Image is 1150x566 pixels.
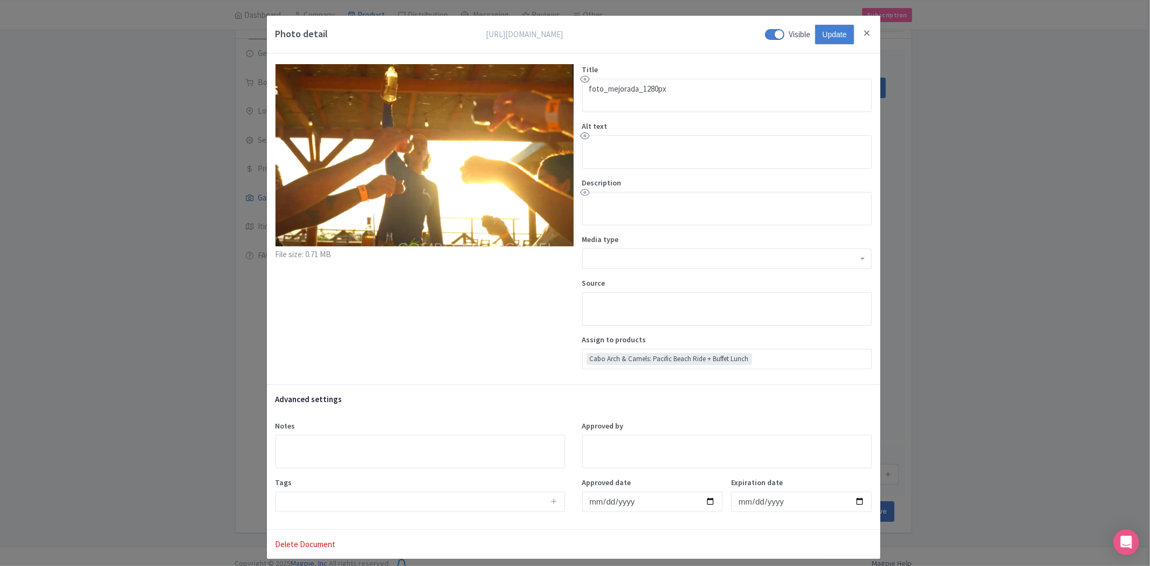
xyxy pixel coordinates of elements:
[582,65,598,74] span: Title
[582,121,608,131] span: Alt text
[582,234,619,244] span: Media type
[582,421,624,431] span: Approved by
[276,421,295,431] span: Notes
[587,353,752,365] div: Cabo Arch & Camels: Pacific Beach Ride + Buffet Lunch
[276,478,292,487] span: Tags
[276,394,342,406] p: Advanced settings
[486,29,588,41] p: [URL][DOMAIN_NAME]
[276,26,328,53] h4: Photo detail
[276,64,574,246] img: foto_mejorada_1280px_qfjg4y.png
[789,29,810,41] div: Visible
[582,79,872,112] textarea: foto_mejorada_1280px
[276,249,574,261] div: File size: 0.71 MB
[582,335,646,344] span: Assign to products
[731,478,783,487] span: Expiration date
[815,24,854,45] input: Update
[863,26,872,40] button: Close
[582,478,631,487] span: Approved date
[1113,529,1139,555] div: Open Intercom Messenger
[276,539,336,551] a: Delete Document
[582,278,605,288] span: Source
[582,178,622,188] span: Description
